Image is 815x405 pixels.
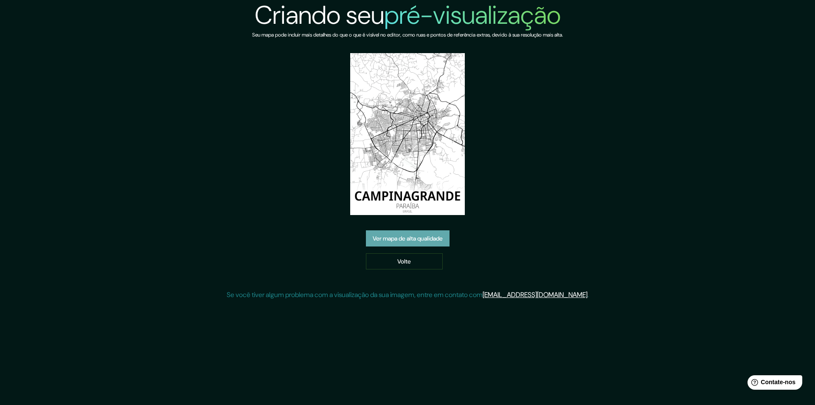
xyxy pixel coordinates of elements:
a: Volte [366,253,443,269]
font: Ver mapa de alta qualidade [373,235,443,242]
font: Se você tiver algum problema com a visualização da sua imagem, entre em contato com [227,290,483,299]
font: Volte [397,258,411,265]
a: Ver mapa de alta qualidade [366,230,450,246]
a: [EMAIL_ADDRESS][DOMAIN_NAME] [483,290,587,299]
img: visualização do mapa criado [350,53,465,215]
iframe: Iniciador de widget de ajuda [739,372,806,396]
font: . [587,290,589,299]
font: Seu mapa pode incluir mais detalhes do que o que é visível no editor, como ruas e pontos de refer... [252,31,563,38]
